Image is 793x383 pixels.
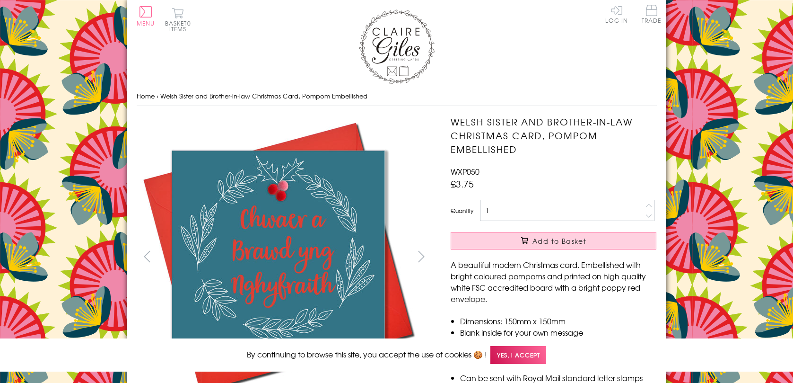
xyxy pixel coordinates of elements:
[605,5,628,23] a: Log In
[451,206,473,215] label: Quantity
[137,246,158,267] button: prev
[410,246,432,267] button: next
[451,166,479,177] span: WXP050
[137,91,155,100] a: Home
[451,115,656,156] h1: Welsh Sister and Brother-in-law Christmas Card, Pompom Embellished
[160,91,367,100] span: Welsh Sister and Brother-in-law Christmas Card, Pompom Embellished
[490,346,546,365] span: Yes, I accept
[169,19,191,33] span: 0 items
[137,87,657,106] nav: breadcrumbs
[532,236,586,246] span: Add to Basket
[451,259,656,304] p: A beautiful modern Christmas card. Embellished with bright coloured pompoms and printed on high q...
[359,9,435,84] img: Claire Giles Greetings Cards
[137,6,155,26] button: Menu
[460,315,656,327] li: Dimensions: 150mm x 150mm
[642,5,662,23] span: Trade
[451,232,656,249] button: Add to Basket
[137,19,155,27] span: Menu
[642,5,662,25] a: Trade
[460,327,656,338] li: Blank inside for your own message
[157,91,158,100] span: ›
[165,8,191,32] button: Basket0 items
[451,177,474,190] span: £3.75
